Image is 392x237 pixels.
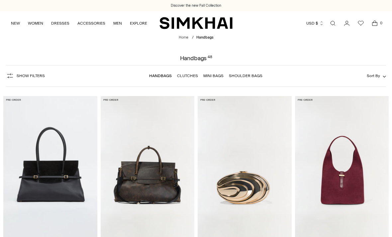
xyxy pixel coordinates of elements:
[11,16,20,31] a: NEW
[196,35,213,40] span: Handbags
[51,16,69,31] a: DRESSES
[101,96,195,237] a: River Leather Weekender Tote
[340,17,353,30] a: Go to the account page
[113,16,122,31] a: MEN
[149,69,262,83] nav: Linked collections
[28,16,43,31] a: WOMEN
[77,16,105,31] a: ACCESSORIES
[192,35,194,41] div: /
[179,35,213,41] nav: breadcrumbs
[149,73,172,78] a: Handbags
[3,96,97,237] a: River Suede Shoulder Bag
[295,96,389,237] a: Khai Suede Hobo Bag
[179,35,188,40] a: Home
[17,73,45,78] span: Show Filters
[367,72,386,79] button: Sort By
[180,55,212,61] h1: Handbags
[159,17,233,30] a: SIMKHAI
[171,3,221,8] a: Discover the new Fall Collection
[6,70,45,81] button: Show Filters
[198,96,292,237] a: Inez Metal Clutch
[368,17,381,30] a: Open cart modal
[354,17,367,30] a: Wishlist
[208,55,212,61] div: 48
[229,73,262,78] a: Shoulder Bags
[367,73,380,78] span: Sort By
[203,73,224,78] a: Mini Bags
[177,73,198,78] a: Clutches
[306,16,324,31] button: USD $
[378,20,384,26] span: 0
[326,17,340,30] a: Open search modal
[130,16,147,31] a: EXPLORE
